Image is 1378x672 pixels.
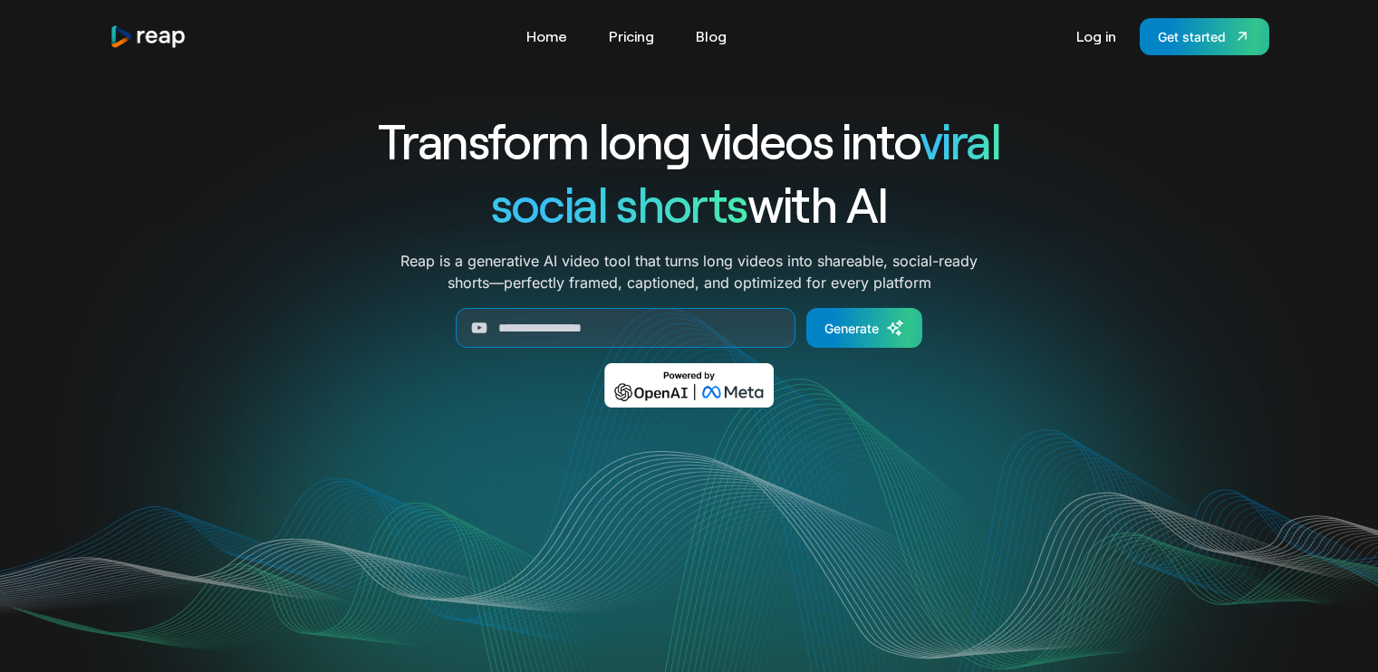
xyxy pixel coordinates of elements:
a: Blog [687,22,736,51]
div: Get started [1158,27,1226,46]
a: Log in [1067,22,1125,51]
img: Powered by OpenAI & Meta [604,363,774,408]
a: home [110,24,188,49]
form: Generate Form [313,308,1066,348]
a: Pricing [600,22,663,51]
a: Get started [1140,18,1269,55]
h1: with AI [313,172,1066,235]
div: Generate [824,319,879,338]
span: viral [920,110,1000,169]
a: Generate [806,308,922,348]
h1: Transform long videos into [313,109,1066,172]
p: Reap is a generative AI video tool that turns long videos into shareable, social-ready shorts—per... [400,250,978,293]
a: Home [517,22,576,51]
img: reap logo [110,24,188,49]
span: social shorts [491,174,747,233]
